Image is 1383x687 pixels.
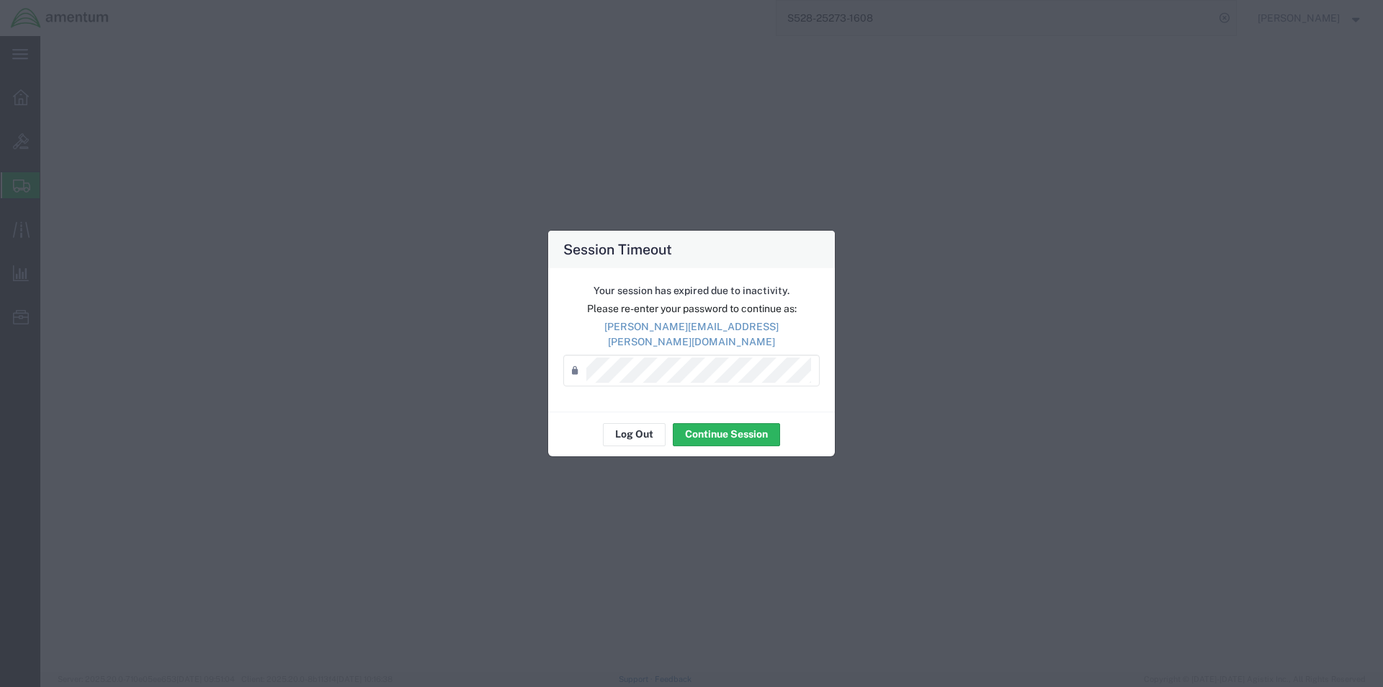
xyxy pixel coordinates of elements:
[673,423,780,446] button: Continue Session
[563,301,820,316] p: Please re-enter your password to continue as:
[563,239,672,260] h4: Session Timeout
[563,319,820,350] p: [PERSON_NAME][EMAIL_ADDRESS][PERSON_NAME][DOMAIN_NAME]
[603,423,666,446] button: Log Out
[563,283,820,298] p: Your session has expired due to inactivity.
